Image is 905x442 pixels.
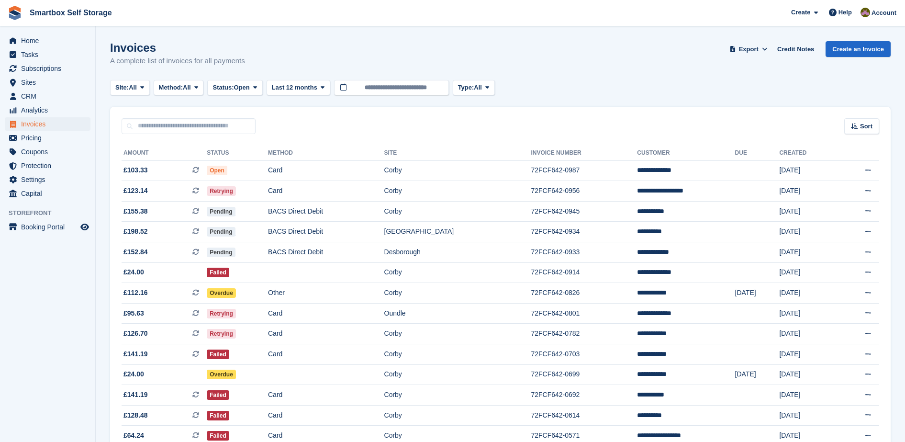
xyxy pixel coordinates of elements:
[122,146,207,161] th: Amount
[791,8,810,17] span: Create
[5,103,90,117] a: menu
[268,242,384,263] td: BACS Direct Debit
[384,405,531,426] td: Corby
[779,262,837,283] td: [DATE]
[207,329,236,339] span: Retrying
[779,181,837,202] td: [DATE]
[5,62,90,75] a: menu
[268,405,384,426] td: Card
[384,344,531,365] td: Corby
[267,80,330,96] button: Last 12 months
[735,283,780,304] td: [DATE]
[860,122,872,131] span: Sort
[123,329,148,339] span: £126.70
[531,242,637,263] td: 72FCF642-0933
[5,131,90,145] a: menu
[207,186,236,196] span: Retrying
[458,83,474,92] span: Type:
[531,364,637,385] td: 72FCF642-0699
[531,324,637,344] td: 72FCF642-0782
[5,90,90,103] a: menu
[268,146,384,161] th: Method
[531,222,637,242] td: 72FCF642-0934
[268,385,384,406] td: Card
[531,160,637,181] td: 72FCF642-0987
[110,41,245,54] h1: Invoices
[779,405,837,426] td: [DATE]
[234,83,250,92] span: Open
[21,187,78,200] span: Capital
[123,267,144,277] span: £24.00
[21,159,78,172] span: Protection
[384,146,531,161] th: Site
[115,83,129,92] span: Site:
[5,187,90,200] a: menu
[474,83,482,92] span: All
[123,247,148,257] span: £152.84
[531,283,637,304] td: 72FCF642-0826
[154,80,204,96] button: Method: All
[838,8,852,17] span: Help
[779,324,837,344] td: [DATE]
[773,41,818,57] a: Credit Notes
[531,201,637,222] td: 72FCF642-0945
[123,288,148,298] span: £112.16
[79,221,90,233] a: Preview store
[21,103,78,117] span: Analytics
[207,288,236,298] span: Overdue
[453,80,495,96] button: Type: All
[110,80,150,96] button: Site: All
[207,370,236,379] span: Overdue
[384,364,531,385] td: Corby
[5,220,90,234] a: menu
[384,160,531,181] td: Corby
[207,146,268,161] th: Status
[207,80,262,96] button: Status: Open
[860,8,870,17] img: Kayleigh Devlin
[727,41,770,57] button: Export
[531,303,637,324] td: 72FCF642-0801
[779,222,837,242] td: [DATE]
[21,90,78,103] span: CRM
[123,227,148,237] span: £198.52
[735,146,780,161] th: Due
[21,173,78,186] span: Settings
[123,431,144,441] span: £64.24
[5,76,90,89] a: menu
[637,146,735,161] th: Customer
[21,117,78,131] span: Invoices
[268,181,384,202] td: Card
[268,283,384,304] td: Other
[268,160,384,181] td: Card
[268,324,384,344] td: Card
[123,349,148,359] span: £141.19
[123,165,148,175] span: £103.33
[779,160,837,181] td: [DATE]
[384,201,531,222] td: Corby
[129,83,137,92] span: All
[207,411,229,420] span: Failed
[779,201,837,222] td: [DATE]
[531,181,637,202] td: 72FCF642-0956
[384,303,531,324] td: Oundle
[871,8,896,18] span: Account
[531,385,637,406] td: 72FCF642-0692
[21,62,78,75] span: Subscriptions
[212,83,234,92] span: Status:
[531,405,637,426] td: 72FCF642-0614
[779,364,837,385] td: [DATE]
[21,131,78,145] span: Pricing
[384,262,531,283] td: Corby
[739,45,759,54] span: Export
[5,159,90,172] a: menu
[26,5,116,21] a: Smartbox Self Storage
[110,56,245,67] p: A complete list of invoices for all payments
[123,206,148,216] span: £155.38
[123,308,144,318] span: £95.63
[8,6,22,20] img: stora-icon-8386f47178a22dfd0bd8f6a31ec36ba5ce8667c1dd55bd0f319d3a0aa187defe.svg
[21,76,78,89] span: Sites
[207,390,229,400] span: Failed
[779,242,837,263] td: [DATE]
[207,268,229,277] span: Failed
[531,262,637,283] td: 72FCF642-0914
